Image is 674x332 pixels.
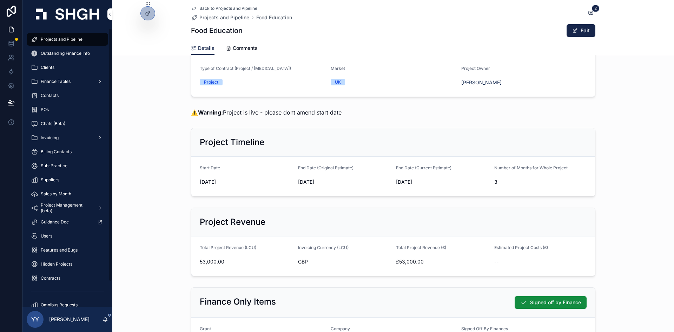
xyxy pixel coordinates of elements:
a: Invoicing [27,131,108,144]
span: Grant [200,326,211,331]
a: Outstanding Finance Info [27,47,108,60]
span: 53,000.00 [200,258,292,265]
span: GBP [298,258,308,265]
span: Omnibus Requests [41,302,78,308]
button: Edit [567,24,595,37]
span: Projects and Pipeline [199,14,249,21]
span: Contracts [41,275,60,281]
img: App logo [36,8,99,20]
span: Signed off by Finance [530,299,581,306]
div: UK [335,79,341,85]
span: Billing Contacts [41,149,72,155]
span: YY [31,315,39,324]
span: Invoicing Currency (LCU) [298,245,349,250]
a: Guidance Doc [27,216,108,228]
a: Hidden Projects [27,258,108,271]
span: -- [494,258,498,265]
span: Number of Months for Whole Project [494,165,568,170]
button: Signed off by Finance [515,296,587,309]
a: Clients [27,61,108,74]
span: 2 [592,5,599,12]
a: Sales by Month [27,188,108,200]
h1: Food Education [191,26,243,35]
span: Users [41,233,52,239]
a: Billing Contacts [27,145,108,158]
a: Chats (Beta) [27,117,108,130]
a: Features and Bugs [27,244,108,256]
span: Company [331,326,350,331]
a: Contacts [27,89,108,102]
span: Projects and Pipeline [41,37,82,42]
a: Suppliers [27,174,108,186]
span: Type of Contract (Project / [MEDICAL_DATA]) [200,66,291,71]
p: [PERSON_NAME] [49,316,90,323]
a: Back to Projects and Pipeline [191,6,257,11]
span: Chats (Beta) [41,121,65,126]
a: Sub-Practice [27,160,108,172]
a: Project Management (beta) [27,202,108,214]
span: [DATE] [396,178,489,185]
a: [PERSON_NAME] [461,79,502,86]
span: Project Owner [461,66,490,71]
span: Sales by Month [41,191,71,197]
h2: Project Timeline [200,137,264,148]
span: ⚠️ Project is live - please dont amend start date [191,109,342,116]
a: Omnibus Requests [27,299,108,311]
span: End Date (Current Estimate) [396,165,451,170]
span: Back to Projects and Pipeline [199,6,257,11]
a: Projects and Pipeline [27,33,108,46]
span: Contacts [41,93,59,98]
span: Invoicing [41,135,59,141]
span: 3 [494,178,587,185]
h2: Finance Only Items [200,296,276,307]
a: Users [27,230,108,242]
span: Sub-Practice [41,163,67,169]
span: Start Date [200,165,220,170]
span: [DATE] [298,178,391,185]
h2: Project Revenue [200,216,265,228]
span: [DATE] [200,178,292,185]
div: Project [204,79,218,85]
span: Finance Tables [41,79,71,84]
strong: Warning: [198,109,223,116]
a: Details [191,42,214,55]
span: POs [41,107,49,112]
span: Outstanding Finance Info [41,51,90,56]
span: Details [198,45,214,52]
div: scrollable content [22,28,112,307]
a: Finance Tables [27,75,108,88]
span: Project Management (beta) [41,202,92,214]
span: Hidden Projects [41,261,72,267]
span: Signed Off By Finances [461,326,508,331]
span: Market [331,66,345,71]
span: Total Project Revenue (LCU) [200,245,256,250]
a: Contracts [27,272,108,285]
a: Food Education [256,14,292,21]
span: Comments [233,45,258,52]
span: Suppliers [41,177,59,183]
a: Comments [226,42,258,56]
span: Guidance Doc [41,219,69,225]
a: POs [27,103,108,116]
span: Clients [41,65,54,70]
span: £53,000.00 [396,258,489,265]
button: 2 [586,9,595,18]
span: Estimated Project Costs (£) [494,245,548,250]
span: Total Project Revenue (£) [396,245,446,250]
span: End Date (Original Estimate) [298,165,353,170]
span: Features and Bugs [41,247,78,253]
a: Projects and Pipeline [191,14,249,21]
